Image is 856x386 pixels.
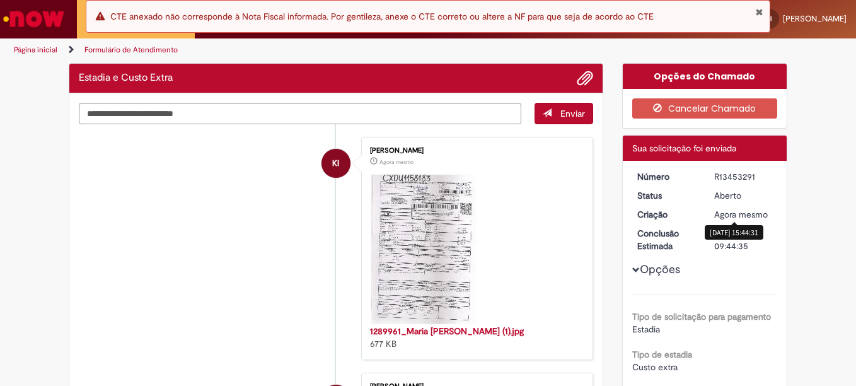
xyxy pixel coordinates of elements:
dt: Conclusão Estimada [628,227,705,252]
b: Tipo de solicitação para pagamento [632,311,771,322]
div: R13453291 [714,170,773,183]
span: Estadia [632,324,660,335]
div: 27/08/2025 15:44:31 [714,208,773,221]
span: Agora mesmo [714,209,768,220]
span: [PERSON_NAME] [783,13,847,24]
span: Enviar [560,108,585,119]
div: 677 KB [370,325,580,350]
button: Enviar [535,103,593,124]
span: KI [332,148,339,178]
img: ServiceNow [1,6,66,32]
span: Agora mesmo [379,158,414,166]
ul: Trilhas de página [9,38,561,62]
a: Página inicial [14,45,57,55]
div: Aberto [714,189,773,202]
span: Custo extra [632,361,678,373]
time: 27/08/2025 15:44:20 [379,158,414,166]
a: Formulário de Atendimento [84,45,178,55]
textarea: Digite sua mensagem aqui... [79,103,521,124]
h2: Estadia e Custo Extra Histórico de tíquete [79,73,173,84]
b: Tipo de estadia [632,349,692,360]
span: Sua solicitação foi enviada [632,143,736,154]
dt: Criação [628,208,705,221]
button: Cancelar Chamado [632,98,778,119]
dt: Status [628,189,705,202]
button: Adicionar anexos [577,70,593,86]
div: Ketty Ivankio [321,149,350,178]
button: Fechar Notificação [755,7,763,17]
span: CTE anexado não corresponde à Nota Fiscal informada. Por gentileza, anexe o CTE correto ou altere... [110,11,654,22]
dt: Número [628,170,705,183]
div: Opções do Chamado [623,64,787,89]
div: [DATE] 15:44:31 [705,225,763,240]
div: [PERSON_NAME] [370,147,580,155]
a: 1289961_Maria [PERSON_NAME] (1).jpg [370,325,524,337]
